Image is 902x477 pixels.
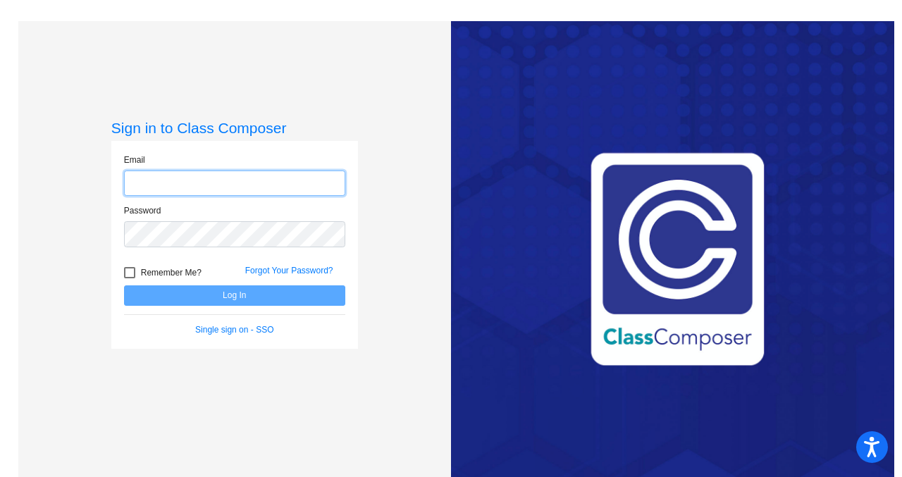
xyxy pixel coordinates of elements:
button: Log In [124,285,345,306]
label: Password [124,204,161,217]
a: Single sign on - SSO [195,325,273,335]
label: Email [124,154,145,166]
span: Remember Me? [141,264,202,281]
h3: Sign in to Class Composer [111,119,358,137]
a: Forgot Your Password? [245,266,333,275]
